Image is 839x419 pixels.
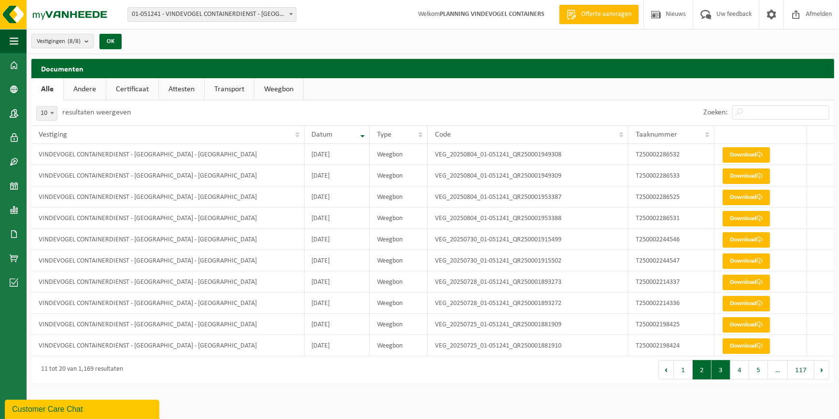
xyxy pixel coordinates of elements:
[723,211,770,226] a: Download
[31,144,305,165] td: VINDEVOGEL CONTAINERDIENST - [GEOGRAPHIC_DATA] - [GEOGRAPHIC_DATA]
[579,10,634,19] span: Offerte aanvragen
[31,229,305,250] td: VINDEVOGEL CONTAINERDIENST - [GEOGRAPHIC_DATA] - [GEOGRAPHIC_DATA]
[723,338,770,354] a: Download
[629,293,714,314] td: T250002214336
[106,78,158,100] a: Certificaat
[31,271,305,293] td: VINDEVOGEL CONTAINERDIENST - [GEOGRAPHIC_DATA] - [GEOGRAPHIC_DATA]
[674,360,693,379] button: 1
[629,335,714,356] td: T250002198424
[31,165,305,186] td: VINDEVOGEL CONTAINERDIENST - [GEOGRAPHIC_DATA] - [GEOGRAPHIC_DATA]
[370,186,428,208] td: Weegbon
[68,38,81,44] count: (8/8)
[428,144,629,165] td: VEG_20250804_01-051241_QR250001949308
[370,229,428,250] td: Weegbon
[127,7,296,22] span: 01-051241 - VINDEVOGEL CONTAINERDIENST - OUDENAARDE - OUDENAARDE
[370,165,428,186] td: Weegbon
[629,229,714,250] td: T250002244546
[36,106,57,121] span: 10
[428,335,629,356] td: VEG_20250725_01-051241_QR250001881910
[305,335,370,356] td: [DATE]
[5,398,161,419] iframe: chat widget
[37,107,57,120] span: 10
[428,293,629,314] td: VEG_20250728_01-051241_QR250001893272
[629,208,714,229] td: T250002286531
[428,229,629,250] td: VEG_20250730_01-051241_QR250001915499
[370,144,428,165] td: Weegbon
[36,361,123,378] div: 11 tot 20 van 1,169 resultaten
[31,335,305,356] td: VINDEVOGEL CONTAINERDIENST - [GEOGRAPHIC_DATA] - [GEOGRAPHIC_DATA]
[428,314,629,335] td: VEG_20250725_01-051241_QR250001881909
[723,190,770,205] a: Download
[31,59,834,78] h2: Documenten
[159,78,204,100] a: Attesten
[370,293,428,314] td: Weegbon
[305,165,370,186] td: [DATE]
[31,250,305,271] td: VINDEVOGEL CONTAINERDIENST - [GEOGRAPHIC_DATA] - [GEOGRAPHIC_DATA]
[370,335,428,356] td: Weegbon
[305,208,370,229] td: [DATE]
[723,275,770,290] a: Download
[31,34,94,48] button: Vestigingen(8/8)
[31,186,305,208] td: VINDEVOGEL CONTAINERDIENST - [GEOGRAPHIC_DATA] - [GEOGRAPHIC_DATA]
[377,131,392,139] span: Type
[629,186,714,208] td: T250002286525
[370,271,428,293] td: Weegbon
[305,293,370,314] td: [DATE]
[305,144,370,165] td: [DATE]
[312,131,333,139] span: Datum
[658,360,674,379] button: Previous
[305,271,370,293] td: [DATE]
[440,11,545,18] strong: PLANNING VINDEVOGEL CONTAINERS
[305,314,370,335] td: [DATE]
[305,186,370,208] td: [DATE]
[305,250,370,271] td: [DATE]
[31,293,305,314] td: VINDEVOGEL CONTAINERDIENST - [GEOGRAPHIC_DATA] - [GEOGRAPHIC_DATA]
[254,78,303,100] a: Weegbon
[629,165,714,186] td: T250002286533
[370,208,428,229] td: Weegbon
[703,109,727,117] label: Zoeken:
[370,314,428,335] td: Weegbon
[559,5,639,24] a: Offerte aanvragen
[730,360,749,379] button: 4
[428,186,629,208] td: VEG_20250804_01-051241_QR250001953387
[768,360,788,379] span: …
[428,165,629,186] td: VEG_20250804_01-051241_QR250001949309
[37,34,81,49] span: Vestigingen
[636,131,677,139] span: Taaknummer
[205,78,254,100] a: Transport
[62,109,131,116] label: resultaten weergeven
[370,250,428,271] td: Weegbon
[723,317,770,333] a: Download
[428,271,629,293] td: VEG_20250728_01-051241_QR250001893273
[428,250,629,271] td: VEG_20250730_01-051241_QR250001915502
[31,208,305,229] td: VINDEVOGEL CONTAINERDIENST - [GEOGRAPHIC_DATA] - [GEOGRAPHIC_DATA]
[64,78,106,100] a: Andere
[629,271,714,293] td: T250002214337
[723,253,770,269] a: Download
[99,34,122,49] button: OK
[31,314,305,335] td: VINDEVOGEL CONTAINERDIENST - [GEOGRAPHIC_DATA] - [GEOGRAPHIC_DATA]
[723,147,770,163] a: Download
[712,360,730,379] button: 3
[629,250,714,271] td: T250002244547
[305,229,370,250] td: [DATE]
[39,131,67,139] span: Vestiging
[435,131,451,139] span: Code
[693,360,712,379] button: 2
[128,8,296,21] span: 01-051241 - VINDEVOGEL CONTAINERDIENST - OUDENAARDE - OUDENAARDE
[723,296,770,311] a: Download
[723,232,770,248] a: Download
[629,314,714,335] td: T250002198425
[629,144,714,165] td: T250002286532
[749,360,768,379] button: 5
[428,208,629,229] td: VEG_20250804_01-051241_QR250001953388
[814,360,829,379] button: Next
[723,168,770,184] a: Download
[788,360,814,379] button: 117
[31,78,63,100] a: Alle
